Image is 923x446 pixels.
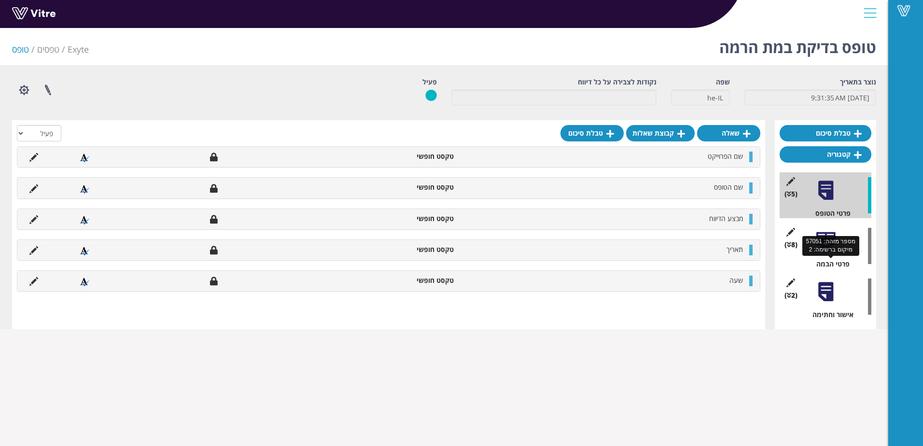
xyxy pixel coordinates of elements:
[840,77,876,87] label: נוצר בתאריך
[708,152,743,161] span: שם הפרוייקט
[802,236,859,255] div: מספר מזהה: 57051 מיקום ברשימה: 2
[422,77,437,87] label: פעיל
[350,214,459,223] li: טקסט חופשי
[787,209,871,218] div: פרטי הטופס
[350,152,459,161] li: טקסט חופשי
[12,43,37,56] li: טופס
[350,182,459,192] li: טקסט חופשי
[719,24,876,65] h1: טופס בדיקת במת הרמה
[784,291,797,300] span: (2 )
[716,77,730,87] label: שפה
[560,125,624,141] a: טבלת סיכום
[714,182,743,192] span: שם הטופס
[709,214,743,223] span: מבצע הדיווח
[780,146,871,163] a: קטגוריה
[787,259,871,269] div: פרטי הבמה
[350,245,459,254] li: טקסט חופשי
[350,276,459,285] li: טקסט חופשי
[780,125,871,141] a: טבלת סיכום
[425,89,437,101] img: yes
[727,245,743,254] span: תאריך
[784,189,797,199] span: (5 )
[729,276,743,285] span: שעה
[697,125,760,141] a: שאלה
[578,77,657,87] label: נקודות לצבירה על כל דיווח
[68,43,89,55] span: 406
[787,310,871,320] div: אישור וחתימה
[784,240,797,250] span: (8 )
[626,125,695,141] a: קבוצת שאלות
[37,43,59,55] a: טפסים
